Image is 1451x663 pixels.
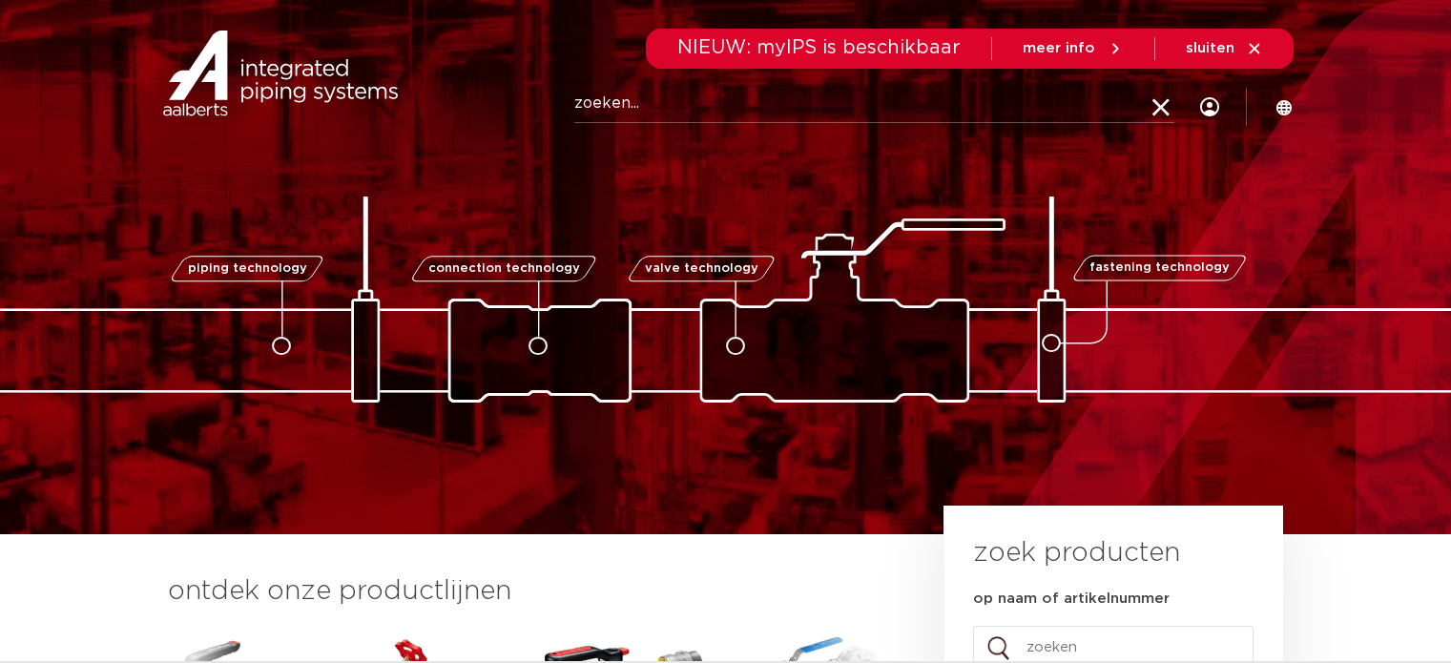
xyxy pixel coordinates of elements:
[645,262,758,275] span: valve technology
[427,262,579,275] span: connection technology
[168,572,880,611] h3: ontdek onze productlijnen
[1089,262,1230,275] span: fastening technology
[1186,40,1263,57] a: sluiten
[973,590,1170,609] label: op naam of artikelnummer
[188,262,307,275] span: piping technology
[1186,41,1234,55] span: sluiten
[1023,40,1124,57] a: meer info
[973,534,1180,572] h3: zoek producten
[574,85,1174,123] input: zoeken...
[1023,41,1095,55] span: meer info
[677,38,961,57] span: NIEUW: myIPS is beschikbaar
